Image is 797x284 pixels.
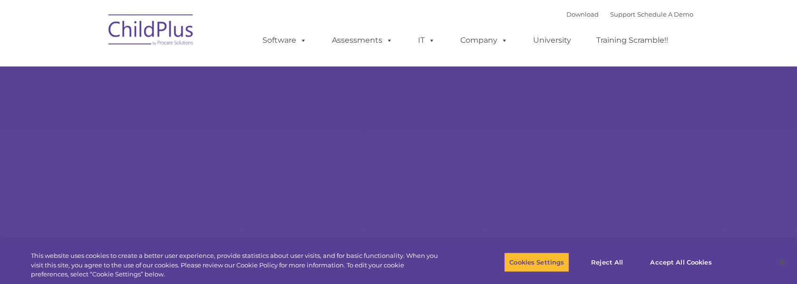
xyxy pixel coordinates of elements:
a: Support [610,10,635,18]
button: Close [771,252,792,273]
a: Company [451,31,517,50]
button: Cookies Settings [504,252,569,272]
img: ChildPlus by Procare Solutions [104,8,199,55]
a: Software [253,31,316,50]
button: Accept All Cookies [645,252,717,272]
a: Assessments [322,31,402,50]
div: This website uses cookies to create a better user experience, provide statistics about user visit... [31,251,438,279]
a: IT [408,31,445,50]
a: Schedule A Demo [637,10,693,18]
font: | [566,10,693,18]
button: Reject All [577,252,637,272]
a: Training Scramble!! [587,31,678,50]
a: University [524,31,581,50]
a: Download [566,10,599,18]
